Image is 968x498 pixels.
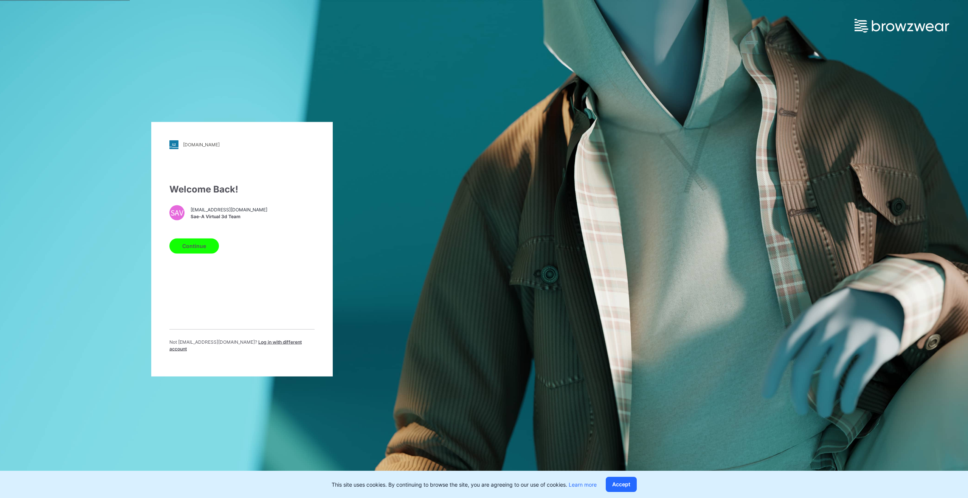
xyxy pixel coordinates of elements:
span: [EMAIL_ADDRESS][DOMAIN_NAME] [191,206,267,213]
div: SAV [169,205,185,220]
span: Sae-A Virtual 3d Team [191,213,267,220]
button: Accept [606,477,637,492]
p: This site uses cookies. By continuing to browse the site, you are agreeing to our use of cookies. [332,481,597,489]
button: Continue [169,238,219,253]
a: Learn more [569,481,597,488]
div: Welcome Back! [169,182,315,196]
p: Not [EMAIL_ADDRESS][DOMAIN_NAME] ? [169,338,315,352]
a: [DOMAIN_NAME] [169,140,315,149]
img: stylezone-logo.562084cfcfab977791bfbf7441f1a819.svg [169,140,178,149]
img: browzwear-logo.e42bd6dac1945053ebaf764b6aa21510.svg [855,19,949,33]
div: [DOMAIN_NAME] [183,142,220,147]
